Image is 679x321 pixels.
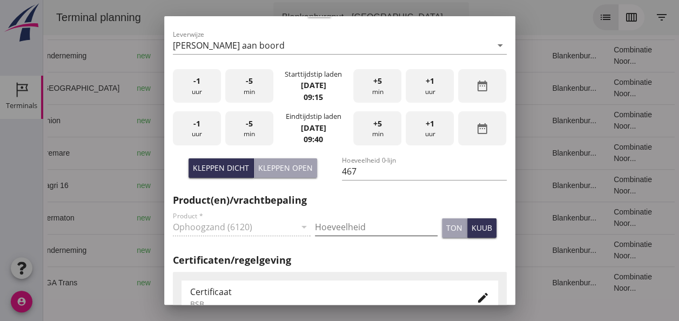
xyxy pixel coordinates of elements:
td: Blankenbur... [500,72,562,104]
div: [GEOGRAPHIC_DATA] [132,83,223,94]
strong: [DATE] [300,80,326,90]
i: edit [476,291,489,304]
span: +1 [426,75,434,87]
td: Filling sand [364,104,418,137]
td: 1231 [251,39,311,72]
span: -1 [193,75,200,87]
td: 18 [419,202,501,234]
div: Eindtijdstip laden [285,111,341,122]
td: new [85,137,124,169]
i: arrow_drop_down [494,39,507,52]
div: BSB [190,298,459,310]
small: m3 [272,118,281,124]
div: min [225,69,273,103]
i: date_range [476,79,489,92]
td: new [85,39,124,72]
span: +1 [426,118,434,130]
div: Starttijdstip laden [285,69,342,79]
i: list [556,11,569,24]
div: min [225,111,273,145]
td: 480 [251,104,311,137]
small: m3 [277,183,285,189]
td: Blankenbur... [500,169,562,202]
td: 1298 [251,169,311,202]
td: 672 [251,202,311,234]
td: Blankenbur... [500,137,562,169]
td: new [85,266,124,299]
td: new [85,169,124,202]
span: +5 [373,118,382,130]
div: Gouda [132,212,223,224]
td: Blankenbur... [500,202,562,234]
td: Ontzilt oph.zan... [364,169,418,202]
td: Combinatie Noor... [562,72,629,104]
td: 18 [419,234,501,266]
small: m3 [272,215,281,222]
i: directions_boat [216,117,223,124]
div: min [353,69,401,103]
div: ton [446,222,462,233]
button: Kleppen dicht [189,158,254,178]
button: Kleppen open [254,158,317,178]
div: Kleppen dicht [193,162,249,173]
td: Combinatie Noor... [562,234,629,266]
input: Hoeveelheid 0-lijn [342,163,507,180]
div: [GEOGRAPHIC_DATA] [132,148,223,159]
td: 467 [251,72,311,104]
td: Ontzilt oph.zan... [364,39,418,72]
button: kuub [467,218,496,238]
div: uur [406,111,454,145]
i: date_range [476,122,489,135]
small: m3 [272,150,281,157]
td: Blankenbur... [500,266,562,299]
i: directions_boat [216,149,223,157]
div: kuub [472,222,492,233]
td: Blankenbur... [500,39,562,72]
i: directions_boat [159,182,167,189]
button: ton [442,218,467,238]
i: directions_boat [159,214,167,222]
div: Gouda [132,50,223,62]
td: 18 [419,104,501,137]
div: uur [173,111,221,145]
div: Blankenburgput - [GEOGRAPHIC_DATA] [239,11,400,24]
small: m3 [272,85,281,92]
td: 18 [419,266,501,299]
div: Terminal planning [4,10,106,25]
div: Gouda [132,180,223,191]
td: 18 [419,72,501,104]
td: 18 [419,169,501,202]
td: Filling sand [364,266,418,299]
div: uur [173,69,221,103]
td: Blankenbur... [500,104,562,137]
td: Combinatie Noor... [562,266,629,299]
td: Filling sand [364,137,418,169]
td: 336 [251,266,311,299]
td: Combinatie Noor... [562,39,629,72]
small: m3 [272,280,281,286]
div: [PERSON_NAME] aan boord [173,41,285,50]
div: Certificaat [190,285,459,298]
strong: [DATE] [300,123,326,133]
td: 434 [251,137,311,169]
h2: Certificaten/regelgeving [173,253,507,267]
td: Ontzilt oph.zan... [364,202,418,234]
td: Combinatie Noor... [562,137,629,169]
i: directions_boat [216,84,223,92]
td: 1231 [251,234,311,266]
td: new [85,234,124,266]
td: 18 [419,137,501,169]
i: arrow_drop_down [406,11,419,24]
div: [GEOGRAPHIC_DATA] [132,115,223,126]
div: Kleppen open [258,162,313,173]
i: directions_boat [159,246,167,254]
i: filter_list [612,11,625,24]
div: [GEOGRAPHIC_DATA] [132,277,223,289]
td: new [85,202,124,234]
div: Gouda [132,245,223,256]
td: new [85,72,124,104]
td: Combinatie Noor... [562,104,629,137]
div: uur [406,69,454,103]
i: directions_boat [159,52,167,59]
td: Ontzilt oph.zan... [364,234,418,266]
